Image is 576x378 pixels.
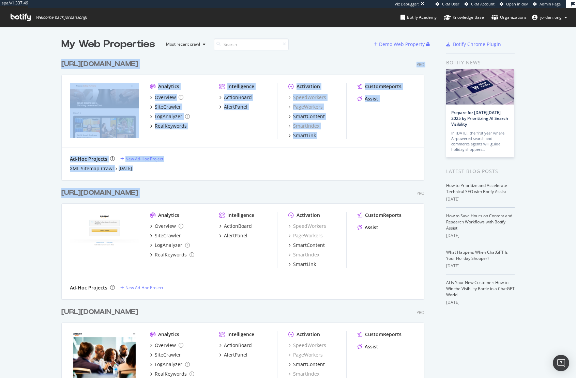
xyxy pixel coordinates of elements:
a: [URL][DOMAIN_NAME] [61,59,141,69]
div: Viz Debugger: [395,1,419,7]
a: Organizations [491,8,527,27]
a: How to Save Hours on Content and Research Workflows with Botify Assist [446,213,512,231]
div: RealKeywords [155,371,187,377]
a: Overview [150,342,183,349]
span: CRM User [442,1,459,6]
a: ActionBoard [219,342,252,349]
div: SmartLink [293,132,316,139]
div: Botify news [446,59,515,66]
div: Pro [416,190,424,196]
div: New Ad-Hoc Project [125,285,163,290]
div: Pro [416,310,424,315]
div: Open Intercom Messenger [553,355,569,371]
div: Assist [365,343,378,350]
a: LogAnalyzer [150,242,190,249]
div: LogAnalyzer [155,113,182,120]
div: My Web Properties [61,37,155,51]
div: Analytics [158,331,179,338]
div: Organizations [491,14,527,21]
div: Ad-Hoc Projects [70,156,107,162]
div: Analytics [158,83,179,90]
a: LogAnalyzer [150,361,190,368]
div: SmartLink [293,261,316,268]
a: PageWorkers [288,351,323,358]
a: SmartLink [288,261,316,268]
button: jordan.long [527,12,573,23]
div: Latest Blog Posts [446,168,515,175]
a: Botify Academy [400,8,437,27]
a: XML Sitemap Crawl [70,165,114,172]
span: Admin Page [540,1,561,6]
a: Open in dev [500,1,528,7]
a: CustomReports [358,331,401,338]
span: Open in dev [506,1,528,6]
a: SmartIndex [288,123,319,129]
div: Intelligence [227,212,254,219]
button: Demo Web Property [374,39,426,50]
img: Prepare for Black Friday 2025 by Prioritizing AI Search Visibility [446,69,514,105]
div: Botify Academy [400,14,437,21]
div: SiteCrawler [155,232,181,239]
div: Analytics [158,212,179,219]
div: SiteCrawler [155,104,181,110]
a: SiteCrawler [150,232,181,239]
a: SpeedWorkers [288,94,326,101]
div: Overview [155,94,176,101]
a: Admin Page [533,1,561,7]
a: RealKeywords [150,371,194,377]
div: CustomReports [365,212,401,219]
div: CustomReports [365,83,401,90]
a: PageWorkers [288,232,323,239]
a: New Ad-Hoc Project [120,156,163,162]
div: Overview [155,342,176,349]
a: PageWorkers [288,104,323,110]
a: SmartContent [288,361,325,368]
div: SmartContent [293,242,325,249]
div: LogAnalyzer [155,242,182,249]
div: CustomReports [365,331,401,338]
div: Knowledge Base [444,14,484,21]
a: CustomReports [358,83,401,90]
span: Welcome back, jordan.long ! [36,15,87,20]
a: SpeedWorkers [288,223,326,230]
div: [DATE] [446,196,515,202]
div: Assist [365,224,378,231]
div: RealKeywords [155,251,187,258]
div: [DATE] [446,263,515,269]
a: AlertPanel [219,232,247,239]
div: AlertPanel [224,351,247,358]
div: RealKeywords [155,123,187,129]
a: SpeedWorkers [288,342,326,349]
div: [URL][DOMAIN_NAME] [61,59,138,69]
a: ActionBoard [219,94,252,101]
a: Overview [150,223,183,230]
a: AI Is Your New Customer: How to Win the Visibility Battle in a ChatGPT World [446,280,515,298]
a: SiteCrawler [150,351,181,358]
div: Intelligence [227,83,254,90]
a: SmartLink [288,132,316,139]
a: SiteCrawler [150,104,181,110]
a: How to Prioritize and Accelerate Technical SEO with Botify Assist [446,183,507,194]
a: Demo Web Property [374,41,426,47]
a: RealKeywords [150,123,187,129]
button: Most recent crawl [161,39,208,50]
div: LogAnalyzer [155,361,182,368]
a: [DATE] [119,166,132,171]
div: SiteCrawler [155,351,181,358]
div: SmartIndex [288,371,319,377]
a: Botify Chrome Plugin [446,41,501,48]
div: Pro [416,62,424,67]
div: Overview [155,223,176,230]
div: ActionBoard [224,223,252,230]
a: CRM User [436,1,459,7]
a: RealKeywords [150,251,194,258]
div: Intelligence [227,331,254,338]
a: AlertPanel [219,351,247,358]
div: [DATE] [446,299,515,305]
div: [DATE] [446,233,515,239]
